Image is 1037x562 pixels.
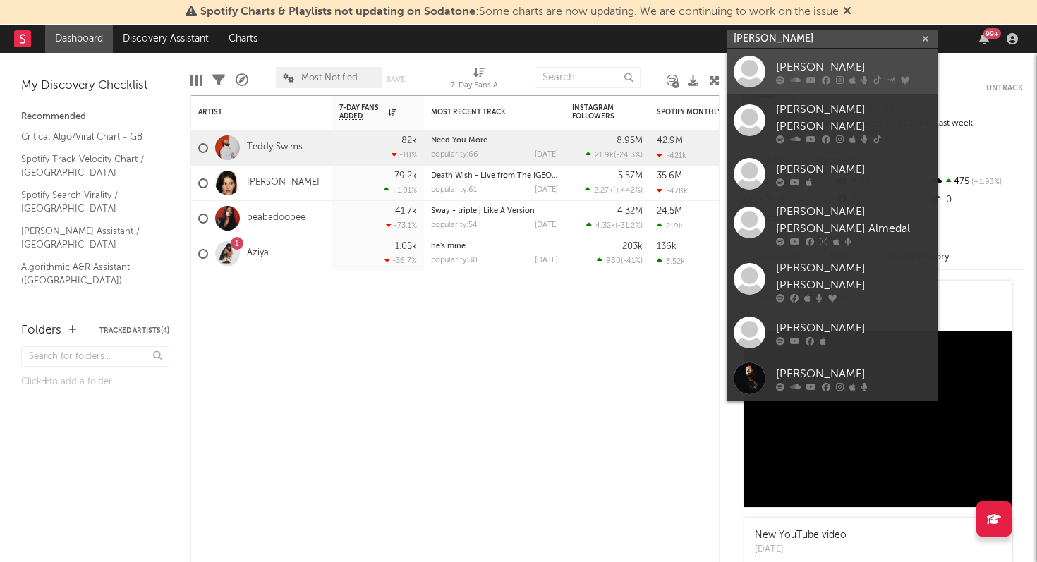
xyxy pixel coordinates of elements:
div: ( ) [585,185,643,195]
a: [PERSON_NAME] [727,49,938,94]
a: he's mine [431,243,466,250]
div: [DATE] [535,221,558,229]
div: 136k [657,242,677,251]
span: Dismiss [843,6,851,18]
a: Discovery Assistant [113,25,219,53]
div: 7-Day Fans Added (7-Day Fans Added) [451,78,507,94]
a: Need You More [431,137,487,145]
div: My Discovery Checklist [21,78,169,94]
div: ( ) [586,150,643,159]
span: -41 % [623,257,641,265]
div: 24.5M [657,207,682,216]
div: 1.05k [395,242,417,251]
div: 203k [622,242,643,251]
a: beabadoobee [247,212,305,224]
div: popularity: 61 [431,186,477,194]
button: Save [387,75,405,83]
div: [PERSON_NAME] [776,319,931,336]
div: Click to add a folder. [21,374,169,391]
div: +1.01 % [384,185,417,195]
input: Search... [535,67,641,88]
div: popularity: 30 [431,257,478,264]
div: Sway - triple j Like A Version [431,207,558,215]
div: -478k [657,186,688,195]
div: ( ) [586,221,643,230]
a: [PERSON_NAME] [PERSON_NAME] [727,253,938,310]
a: [PERSON_NAME] [247,177,320,189]
a: [PERSON_NAME] [PERSON_NAME] Almedal [727,197,938,253]
a: Critical Algo/Viral Chart - GB [21,129,155,145]
div: Spotify Monthly Listeners [657,108,763,116]
span: 2.27k [594,187,613,195]
div: 4.32M [617,207,643,216]
div: -10 % [392,150,417,159]
input: Search for artists [727,30,938,48]
a: Death Wish - Live from The [GEOGRAPHIC_DATA] [431,172,613,180]
span: -31.2 % [617,222,641,230]
div: Artist [198,108,304,116]
div: ( ) [597,256,643,265]
span: : Some charts are now updating. We are continuing to work on the issue [200,6,839,18]
div: 79.2k [394,171,417,181]
div: 99 + [983,28,1001,39]
div: 5.57M [618,171,643,181]
div: [DATE] [535,257,558,264]
span: 21.9k [595,152,614,159]
div: [PERSON_NAME] [PERSON_NAME] Almedal [776,204,931,238]
button: Untrack [986,81,1023,95]
div: 3.52k [657,257,685,266]
a: [PERSON_NAME] [727,151,938,197]
span: +442 % [615,187,641,195]
div: New YouTube video [755,528,847,543]
a: Spotify Search Virality / [GEOGRAPHIC_DATA] [21,188,155,216]
div: [PERSON_NAME] [776,365,931,382]
button: 99+ [979,33,989,44]
a: Aziya [247,248,269,259]
div: -421k [657,151,686,160]
a: [PERSON_NAME] [727,310,938,355]
div: popularity: 66 [431,151,478,159]
div: Filters [212,60,225,101]
a: Charts [219,25,267,53]
div: [DATE] [535,186,558,194]
a: Sway - triple j Like A Version [431,207,535,215]
div: A&R Pipeline [236,60,248,101]
div: Recommended [21,109,169,126]
span: Most Notified [301,73,358,83]
a: [PERSON_NAME] Assistant / [GEOGRAPHIC_DATA] [21,224,155,252]
div: Edit Columns [190,60,202,101]
button: Tracked Artists(4) [99,327,169,334]
div: [PERSON_NAME] [PERSON_NAME] [776,260,931,294]
a: Spotify Track Velocity Chart / [GEOGRAPHIC_DATA] [21,152,155,181]
div: 0 [929,191,1023,209]
div: Folders [21,322,61,339]
a: Teddy Swims [247,142,303,154]
div: 82k [401,136,417,145]
span: 4.32k [595,222,615,230]
div: 7-Day Fans Added (7-Day Fans Added) [451,60,507,101]
input: Search for folders... [21,346,169,367]
div: [PERSON_NAME] [776,59,931,75]
div: 219k [657,221,683,231]
div: [DATE] [755,543,847,557]
div: Instagram Followers [572,104,621,121]
span: 7-Day Fans Added [339,104,384,121]
div: 42.9M [657,136,683,145]
div: Death Wish - Live from The O2 Arena [431,172,558,180]
a: [PERSON_NAME] [727,355,938,401]
div: 475 [929,173,1023,191]
div: -36.7 % [384,256,417,265]
div: -73.1 % [386,221,417,230]
div: 8.95M [617,136,643,145]
div: [DATE] [535,151,558,159]
div: [PERSON_NAME] [PERSON_NAME] [776,102,931,135]
div: popularity: 54 [431,221,478,229]
a: Editorial A&R Assistant ([GEOGRAPHIC_DATA]) [21,295,155,324]
span: Spotify Charts & Playlists not updating on Sodatone [200,6,475,18]
div: Need You More [431,137,558,145]
a: [PERSON_NAME] [PERSON_NAME] [727,94,938,151]
div: he's mine [431,243,558,250]
div: [PERSON_NAME] [776,161,931,178]
a: Dashboard [45,25,113,53]
span: +1.93 % [969,178,1002,186]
